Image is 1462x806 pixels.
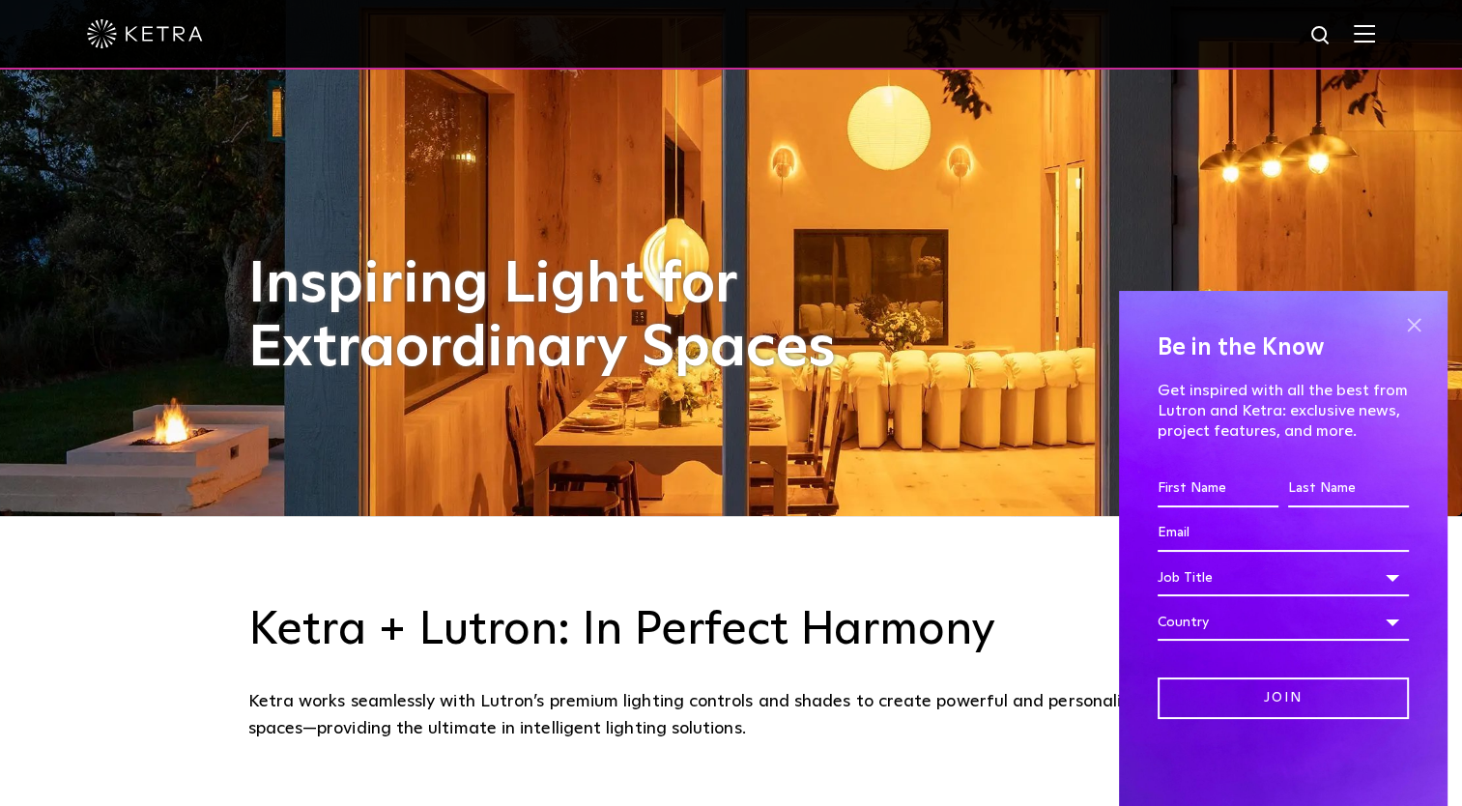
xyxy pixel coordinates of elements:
[1158,330,1409,366] h4: Be in the Know
[1158,677,1409,719] input: Join
[1158,471,1278,507] input: First Name
[1354,24,1375,43] img: Hamburger%20Nav.svg
[1158,515,1409,552] input: Email
[248,688,1215,743] div: Ketra works seamlessly with Lutron’s premium lighting controls and shades to create powerful and ...
[1288,471,1409,507] input: Last Name
[1309,24,1333,48] img: search icon
[87,19,203,48] img: ketra-logo-2019-white
[1158,560,1409,596] div: Job Title
[1158,381,1409,441] p: Get inspired with all the best from Lutron and Ketra: exclusive news, project features, and more.
[248,253,876,381] h1: Inspiring Light for Extraordinary Spaces
[1158,604,1409,641] div: Country
[248,603,1215,659] h3: Ketra + Lutron: In Perfect Harmony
